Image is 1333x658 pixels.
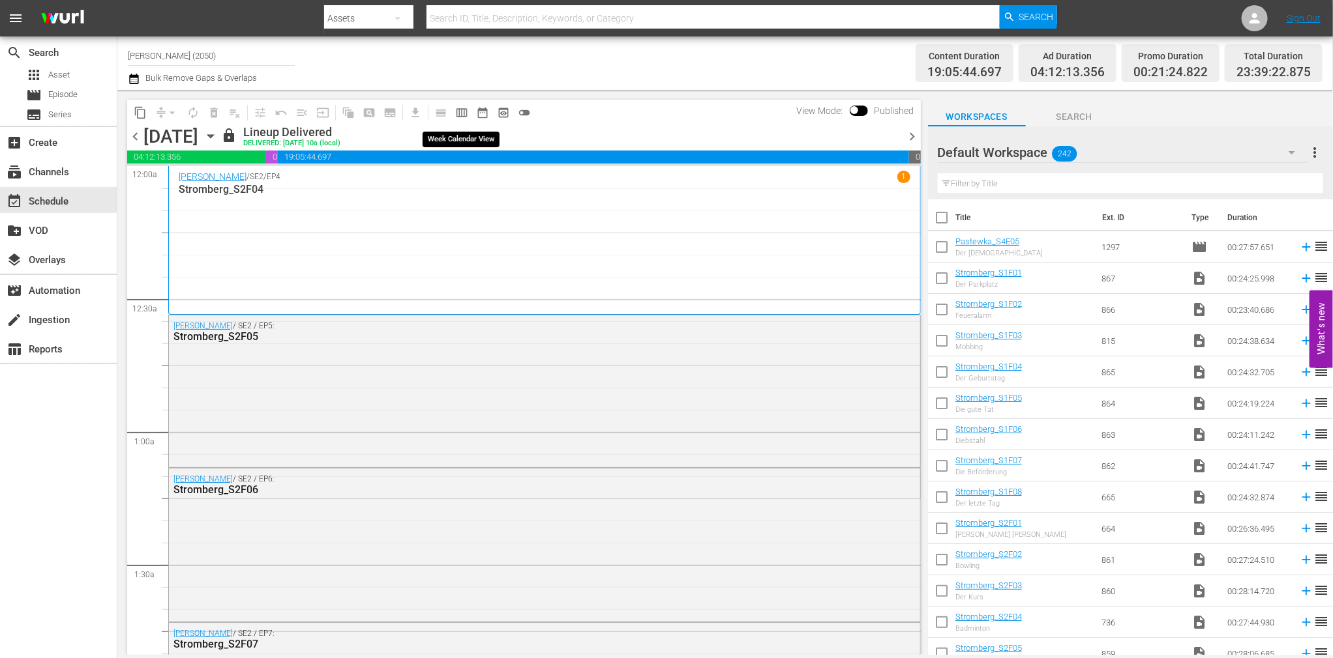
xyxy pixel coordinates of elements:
[221,128,237,143] span: lock
[493,102,514,123] span: View Backup
[1299,521,1313,536] svg: Add to Schedule
[905,128,921,145] span: chevron_right
[927,65,1002,80] span: 19:05:44.697
[955,311,1022,320] div: Feueralarm
[955,405,1022,414] div: Die gute Tat
[1308,145,1323,160] span: more_vert
[1299,240,1313,254] svg: Add to Schedule
[1133,65,1208,80] span: 00:21:24.822
[1313,551,1329,567] span: reorder
[1026,109,1124,125] span: Search
[1222,356,1294,388] td: 00:24:32.705
[1313,270,1329,285] span: reorder
[1299,584,1313,598] svg: Add to Schedule
[1310,291,1333,368] button: Open Feedback Widget
[1222,419,1294,450] td: 00:24:11.242
[173,629,844,650] div: / SE2 / EP7:
[455,106,468,119] span: calendar_view_week_outlined
[1133,47,1208,65] div: Promo Duration
[1191,458,1207,474] span: Video
[130,102,151,123] span: Copy Lineup
[173,321,233,330] a: [PERSON_NAME]
[243,125,340,139] div: Lineup Delivered
[250,172,267,181] p: SE2 /
[243,139,340,148] div: DELIVERED: [DATE] 10a (local)
[48,68,70,81] span: Asset
[1299,427,1313,442] svg: Add to Schedule
[278,150,909,164] span: 19:05:44.697
[267,172,280,181] p: EP4
[203,102,224,123] span: Select an event to delete
[955,643,1022,653] a: Stromberg_S2F05
[173,629,233,638] a: [PERSON_NAME]
[1191,489,1207,505] span: Video
[1191,239,1207,255] span: Episode
[1191,583,1207,599] span: Video
[1236,65,1311,80] span: 23:39:22.875
[1096,513,1186,544] td: 664
[1299,459,1313,473] svg: Add to Schedule
[955,343,1022,351] div: Mobbing
[1299,334,1313,348] svg: Add to Schedule
[955,393,1022,403] a: Stromberg_S1F05
[1000,5,1057,29] button: Search
[1299,365,1313,379] svg: Add to Schedule
[26,67,42,83] span: Asset
[173,321,844,343] div: / SE2 / EP5:
[1096,419,1186,450] td: 863
[1299,271,1313,285] svg: Add to Schedule
[1313,395,1329,410] span: reorder
[7,341,22,357] span: Reports
[31,3,94,34] img: ans4CAIJ8jUAAAAAAAAAAAAAAAAAAAAAAAAgQb4GAAAAAAAAAAAAAAAAAAAAAAAAJMjXAAAAAAAAAAAAAAAAAAAAAAAAgAT5G...
[1299,396,1313,410] svg: Add to Schedule
[497,106,510,119] span: preview_outlined
[173,474,233,483] a: [PERSON_NAME]
[1222,481,1294,513] td: 00:24:32.874
[1299,615,1313,629] svg: Add to Schedule
[1096,481,1186,513] td: 665
[1096,294,1186,325] td: 866
[1191,364,1207,380] span: Video
[1096,450,1186,481] td: 862
[173,638,844,650] div: Stromberg_S2F07
[955,624,1022,633] div: Badminton
[955,593,1022,601] div: Der Kurs
[7,223,22,238] span: VOD
[955,580,1022,590] a: Stromberg_S2F03
[1096,575,1186,607] td: 860
[1222,607,1294,638] td: 00:27:44.930
[7,252,22,268] span: Overlays
[1096,388,1186,419] td: 864
[1191,614,1207,630] span: Video
[955,424,1022,434] a: Stromberg_S1F06
[955,374,1022,382] div: Der Geburtstag
[928,109,1026,125] span: Workspaces
[7,135,22,150] span: Create
[1096,231,1186,263] td: 1297
[48,88,78,101] span: Episode
[1308,137,1323,168] button: more_vert
[127,150,266,164] span: 04:12:13.356
[955,518,1022,528] a: Stromberg_S2F01
[1222,263,1294,294] td: 00:24:25.998
[1299,490,1313,504] svg: Add to Schedule
[868,106,921,116] span: Published
[1299,302,1313,317] svg: Add to Schedule
[426,100,451,125] span: Day Calendar View
[901,172,906,181] p: 1
[1094,199,1184,236] th: Ext. ID
[955,236,1019,246] a: Pastewka_S4E05
[1222,450,1294,481] td: 00:24:41.747
[134,106,147,119] span: content_copy
[7,45,22,61] span: Search
[1052,140,1077,167] span: 242
[1222,388,1294,419] td: 00:24:19.224
[1191,270,1207,286] span: Video
[850,106,859,115] span: Toggle to switch from Published to Draft view.
[1313,582,1329,598] span: reorder
[1313,520,1329,536] span: reorder
[8,10,23,26] span: menu
[955,249,1043,257] div: Der [DEMOGRAPHIC_DATA]
[1287,13,1321,23] a: Sign Out
[1096,607,1186,638] td: 736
